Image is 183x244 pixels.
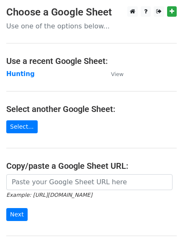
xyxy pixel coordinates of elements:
[6,161,177,171] h4: Copy/paste a Google Sheet URL:
[6,70,35,78] a: Hunting
[6,208,28,221] input: Next
[6,6,177,18] h3: Choose a Google Sheet
[6,174,173,190] input: Paste your Google Sheet URL here
[6,192,92,198] small: Example: [URL][DOMAIN_NAME]
[103,70,124,78] a: View
[111,71,124,77] small: View
[6,104,177,114] h4: Select another Google Sheet:
[6,56,177,66] h4: Use a recent Google Sheet:
[6,120,38,133] a: Select...
[6,22,177,30] p: Use one of the options below...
